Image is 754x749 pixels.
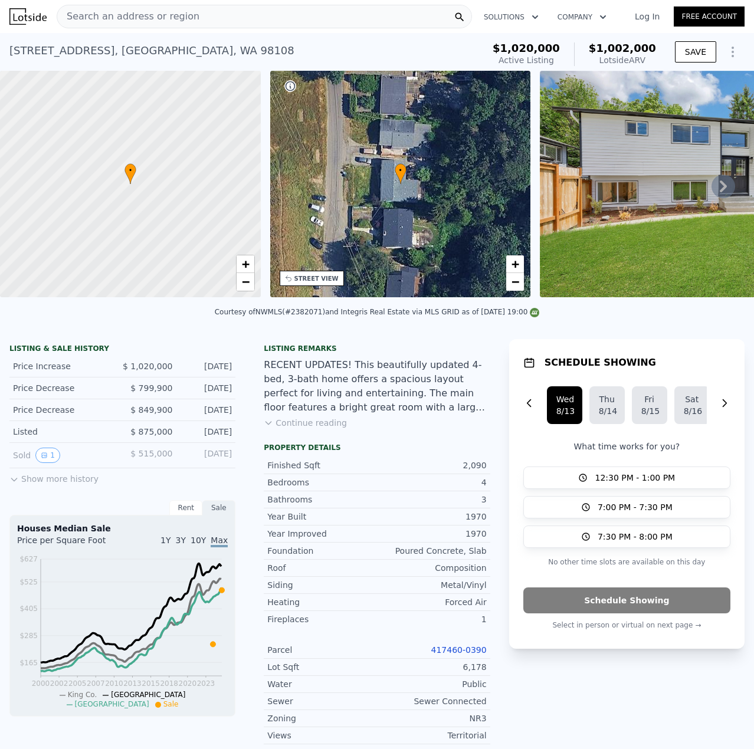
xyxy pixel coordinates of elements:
div: NR3 [377,712,487,724]
div: Sewer [267,695,377,707]
span: 7:30 PM - 8:00 PM [598,531,673,543]
tspan: 2000 [32,679,50,688]
div: Zoning [267,712,377,724]
button: 7:30 PM - 8:00 PM [523,525,730,548]
div: Finished Sqft [267,459,377,471]
div: Siding [267,579,377,591]
span: $ 799,900 [130,383,172,393]
span: [GEOGRAPHIC_DATA] [75,700,149,708]
div: Public [377,678,487,690]
span: − [512,274,519,289]
button: Fri8/15 [632,386,667,424]
div: Roof [267,562,377,574]
span: $ 849,900 [130,405,172,415]
div: Wed [556,393,573,405]
a: Zoom out [506,273,524,291]
a: Free Account [674,6,745,27]
tspan: $627 [19,555,38,563]
tspan: 2005 [68,679,87,688]
span: [GEOGRAPHIC_DATA] [111,691,185,699]
div: Property details [264,443,490,452]
div: Year Built [267,511,377,523]
span: 3Y [176,536,186,545]
span: 7:00 PM - 7:30 PM [598,501,673,513]
tspan: 2013 [123,679,142,688]
button: Thu8/14 [589,386,625,424]
span: $ 1,020,000 [123,362,173,371]
div: 3 [377,494,487,505]
div: Sold [13,448,113,463]
a: Log In [621,11,674,22]
div: 6,178 [377,661,487,673]
div: Price Decrease [13,404,113,416]
div: Listing remarks [264,344,490,353]
div: Metal/Vinyl [377,579,487,591]
div: Sale [202,500,235,515]
button: Company [548,6,616,28]
div: 1970 [377,511,487,523]
img: NWMLS Logo [530,308,539,317]
tspan: $165 [19,659,38,667]
span: $ 875,000 [130,427,172,436]
div: LISTING & SALE HISTORY [9,344,235,356]
p: What time works for you? [523,441,730,452]
div: Fri [641,393,658,405]
div: [STREET_ADDRESS] , [GEOGRAPHIC_DATA] , WA 98108 [9,42,294,59]
div: [DATE] [182,426,232,438]
div: Heating [267,596,377,608]
div: RECENT UPDATES! This beautifully updated 4-bed, 3-bath home offers a spacious layout perfect for ... [264,358,490,415]
span: 1Y [160,536,171,545]
a: Zoom in [506,255,524,273]
div: • [124,163,136,184]
span: + [512,257,519,271]
div: 1 [377,613,487,625]
span: $1,002,000 [589,42,656,54]
div: Price Decrease [13,382,113,394]
div: [DATE] [182,382,232,394]
span: King Co. [68,691,97,699]
span: Sale [163,700,179,708]
span: • [395,165,406,176]
div: Territorial [377,730,487,741]
div: Rent [169,500,202,515]
span: − [241,274,249,289]
div: Sat [684,393,700,405]
button: Solutions [474,6,548,28]
div: [DATE] [182,448,232,463]
tspan: 2015 [142,679,160,688]
tspan: $525 [19,578,38,586]
span: $ 515,000 [130,449,172,458]
div: Lot Sqft [267,661,377,673]
span: $1,020,000 [493,42,560,54]
button: Wed8/13 [547,386,582,424]
div: 1970 [377,528,487,540]
p: Select in person or virtual on next page → [523,618,730,632]
div: Houses Median Sale [17,523,228,534]
button: Show Options [721,40,745,64]
div: Water [267,678,377,690]
div: 8/14 [599,405,615,417]
div: Price per Square Foot [17,534,123,553]
span: 10Y [191,536,206,545]
span: Max [211,536,228,547]
div: Thu [599,393,615,405]
div: Fireplaces [267,613,377,625]
img: Lotside [9,8,47,25]
span: + [241,257,249,271]
tspan: 2018 [160,679,178,688]
div: Views [267,730,377,741]
span: • [124,165,136,176]
h1: SCHEDULE SHOWING [545,356,656,370]
button: SAVE [675,41,716,63]
tspan: 2002 [50,679,68,688]
div: 2,090 [377,459,487,471]
div: • [395,163,406,184]
tspan: 2007 [87,679,105,688]
a: 417460-0390 [431,645,487,655]
button: 12:30 PM - 1:00 PM [523,467,730,489]
div: Forced Air [377,596,487,608]
p: No other time slots are available on this day [523,555,730,569]
button: 7:00 PM - 7:30 PM [523,496,730,518]
div: Courtesy of NWMLS (#2382071) and Integris Real Estate via MLS GRID as of [DATE] 19:00 [215,308,540,316]
button: Show more history [9,468,99,485]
